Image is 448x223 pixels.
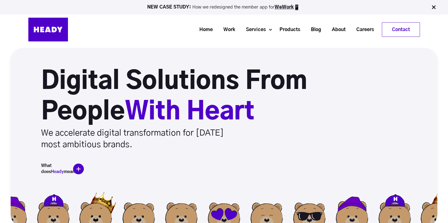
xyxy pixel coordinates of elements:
a: WeWork [275,5,294,9]
img: app emoji [294,4,300,10]
a: Contact [382,23,420,37]
a: Home [192,24,216,35]
span: With Heart [125,100,254,124]
a: Services [238,24,269,35]
strong: NEW CASE STUDY: [147,5,192,9]
p: We accelerate digital transformation for [DATE] most ambitious brands. [41,127,241,150]
span: Heady [51,170,64,174]
img: Close Bar [431,4,437,10]
a: Blog [303,24,324,35]
h5: What does mean? [41,163,72,175]
a: Products [272,24,303,35]
img: plus-icon [73,164,84,174]
a: About [324,24,349,35]
a: Careers [349,24,377,35]
div: Navigation Menu [74,22,420,37]
img: Heady_Logo_Web-01 (1) [28,18,68,41]
a: Work [216,24,238,35]
h1: Digital Solutions From People [41,66,364,127]
p: How we redesigned the member app for [3,4,445,10]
